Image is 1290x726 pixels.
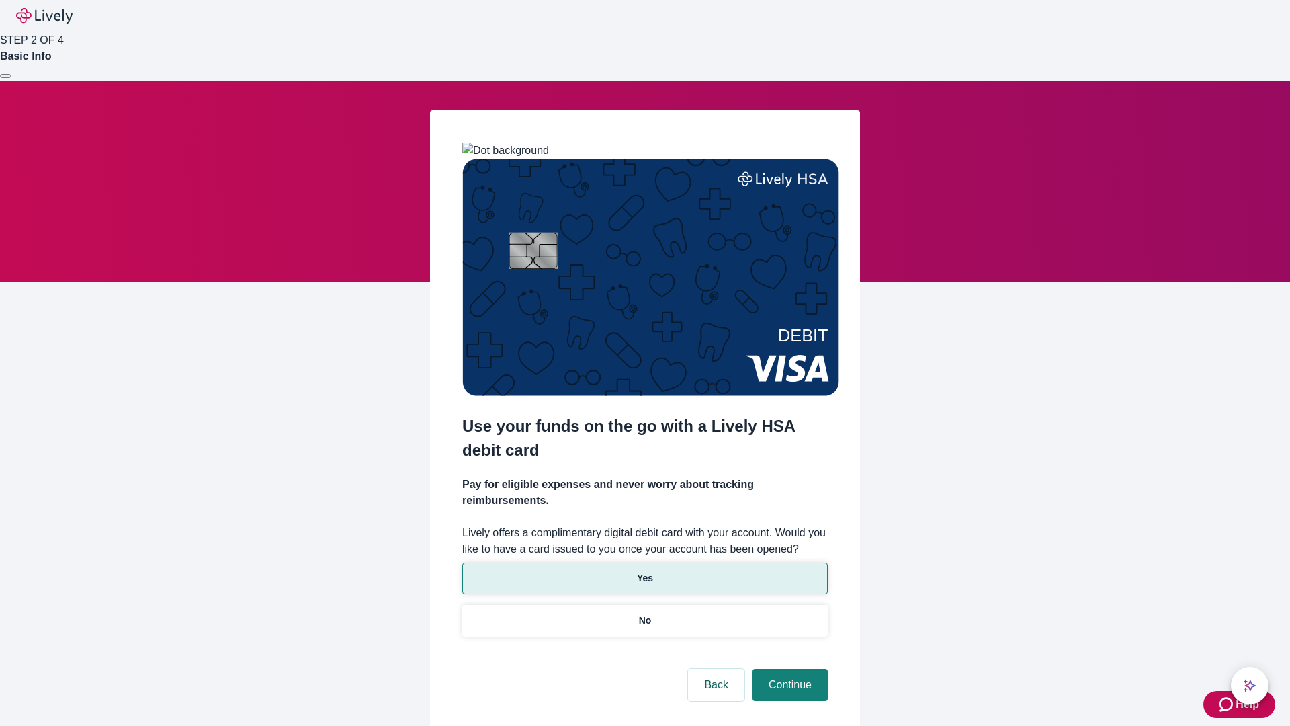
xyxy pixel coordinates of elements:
[639,614,652,628] p: No
[1219,696,1236,713] svg: Zendesk support icon
[462,159,839,396] img: Debit card
[637,571,653,586] p: Yes
[462,414,828,462] h2: Use your funds on the go with a Lively HSA debit card
[1236,696,1259,713] span: Help
[16,8,73,24] img: Lively
[462,605,828,637] button: No
[462,525,828,557] label: Lively offers a complimentary digital debit card with your account. Would you like to have a card...
[462,143,549,159] img: Dot background
[688,669,744,701] button: Back
[462,477,828,509] h4: Pay for eligible expenses and never worry about tracking reimbursements.
[1203,691,1275,718] button: Zendesk support iconHelp
[752,669,828,701] button: Continue
[1243,679,1256,692] svg: Lively AI Assistant
[1231,667,1268,704] button: chat
[462,563,828,594] button: Yes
